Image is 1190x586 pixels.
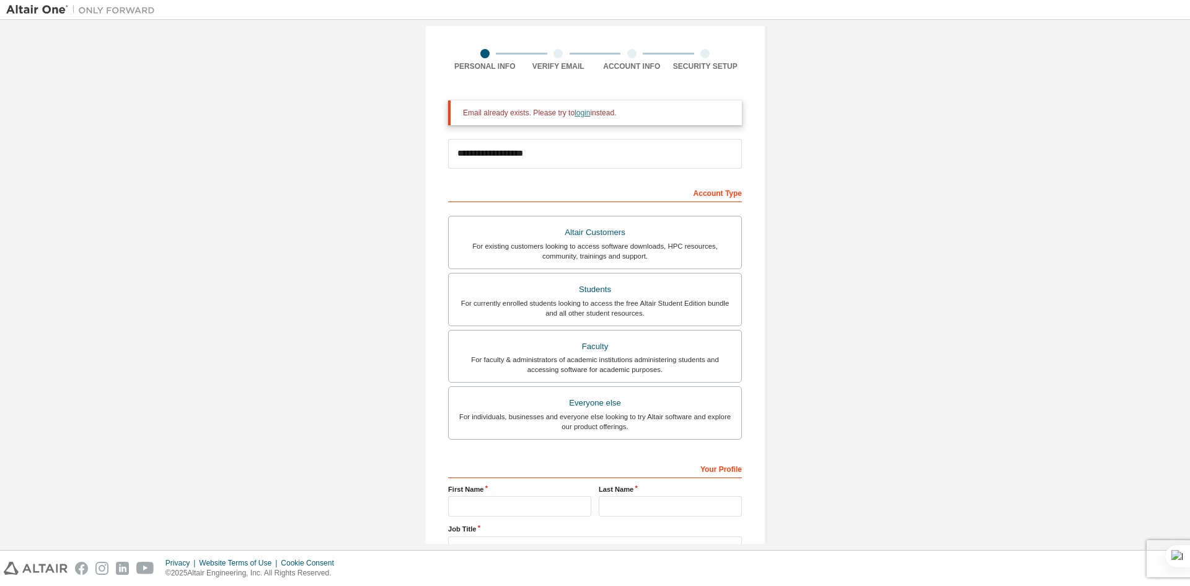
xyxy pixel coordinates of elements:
[456,224,734,241] div: Altair Customers
[116,562,129,575] img: linkedin.svg
[456,241,734,261] div: For existing customers looking to access software downloads, HPC resources, community, trainings ...
[165,568,342,579] p: © 2025 Altair Engineering, Inc. All Rights Reserved.
[456,394,734,412] div: Everyone else
[595,61,669,71] div: Account Info
[522,61,596,71] div: Verify Email
[165,558,199,568] div: Privacy
[6,4,161,16] img: Altair One
[4,562,68,575] img: altair_logo.svg
[456,355,734,375] div: For faculty & administrators of academic institutions administering students and accessing softwa...
[95,562,108,575] img: instagram.svg
[448,484,591,494] label: First Name
[448,524,742,534] label: Job Title
[448,61,522,71] div: Personal Info
[456,412,734,432] div: For individuals, businesses and everyone else looking to try Altair software and explore our prod...
[575,109,590,117] a: login
[669,61,743,71] div: Security Setup
[281,558,341,568] div: Cookie Consent
[463,108,732,118] div: Email already exists. Please try to instead.
[456,298,734,318] div: For currently enrolled students looking to access the free Altair Student Edition bundle and all ...
[136,562,154,575] img: youtube.svg
[448,182,742,202] div: Account Type
[199,558,281,568] div: Website Terms of Use
[456,338,734,355] div: Faculty
[75,562,88,575] img: facebook.svg
[448,458,742,478] div: Your Profile
[599,484,742,494] label: Last Name
[456,281,734,298] div: Students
